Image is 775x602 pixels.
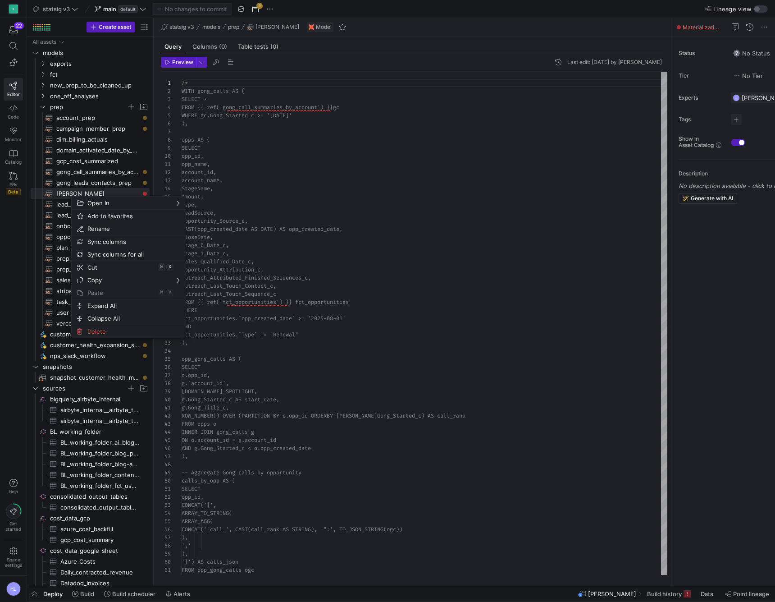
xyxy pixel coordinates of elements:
a: campaign_member_prep​​​​​​​​​​ [31,123,150,134]
span: Collapse All [84,312,158,325]
a: snapshot_customer_health_metrics​​​​​​​ [31,372,150,383]
button: Build history [643,586,695,602]
span: FROM {{ ref('fct_opportunities') }} fct_opportun [182,299,333,306]
div: 43 [161,420,171,428]
span: onboarding_path_by_domain​​​​​​​​​​ [56,221,139,231]
span: Cut [84,261,158,274]
span: g.`account_id`, [182,380,229,387]
div: Press SPACE to select this row. [31,285,150,296]
span: LeadSource, [182,209,216,216]
div: 7 [161,128,171,136]
span: Stage_0_Date_c, [182,242,229,249]
div: 6 [161,119,171,128]
span: cost_data_gcp​​​​​​​​ [50,513,148,524]
span: date, [327,225,342,233]
span: statsig v3 [169,24,194,30]
span: opps AS ( [182,136,210,143]
a: PRsBeta [4,168,23,199]
span: azure_cost_backfill​​​​​​​​​ [60,524,139,534]
span: lead_task_prep​​​​​​​​​​ [56,210,139,221]
span: Status [679,50,724,56]
button: Alerts [161,586,194,602]
span: Outreach_Last_Touch_Sequence_c [182,290,276,298]
div: 4 [161,103,171,111]
span: Model [316,24,332,30]
span: snapshots [43,362,148,372]
div: Press SPACE to select this row. [31,426,150,437]
a: vercel_prep​​​​​​​​​​ [31,318,150,329]
div: Press SPACE to select this row. [31,275,150,285]
a: dim_billing_actuals​​​​​​​​​​ [31,134,150,145]
a: lead_task_prep​​​​​​​​​​ [31,210,150,221]
span: Lineage view [713,5,752,13]
span: main [103,5,116,13]
span: BL_working_folder_ai_blog_posts​​​​​​​​​ [60,437,139,448]
div: 34 [161,347,171,355]
a: lead_prep​​​​​​​​​​ [31,199,150,210]
span: BY [PERSON_NAME]Gong_Started_c) AS call_rank [327,412,465,419]
span: prep_besig_domains​​​​​​​​​​ [56,253,139,264]
a: customer_health_expansion_slack_workflow​​​​​ [31,340,150,350]
span: account_prep​​​​​​​​​​ [56,113,139,123]
span: SELECT [182,144,201,152]
div: 1 [161,79,171,87]
a: Datadog_Invoices​​​​​​​​​ [31,578,150,588]
span: prep [50,102,127,112]
a: opportunity_prep​​​​​​​​​​ [31,231,150,242]
span: Add to favorites [84,210,158,222]
div: Press SPACE to select this row. [31,372,150,383]
span: X [169,265,171,270]
span: account_name, [182,177,223,184]
span: SELECT * [182,96,207,103]
span: Build history [647,590,682,597]
a: Catalog [4,146,23,168]
span: fct_opportunities.`Type` != "Renewal" [182,331,298,338]
div: Last edit: [DATE] by [PERSON_NAME] [567,59,662,65]
span: g.Gong_Title_c, [182,404,229,411]
div: 3 [161,95,171,103]
span: sales_status_by_domain​​​​​​​​​​ [56,275,139,285]
div: Press SPACE to select this row. [31,199,150,210]
span: No Status [733,50,770,57]
span: WHERE gc.Gong_Started_c >= '[DATE]' [182,112,292,119]
span: CAST(opp_created_date AS DATE) AS opp_created_ [182,225,327,233]
div: Press SPACE to select this row. [31,47,150,58]
span: Alerts [173,590,190,597]
a: airbyte_internal__airbyte_tmp_sxu_OpportunityHistory​​​​​​​​​ [31,404,150,415]
span: Outreach_Attributed_Finished_Sequences_c, [182,274,311,281]
button: 22 [4,22,23,38]
div: Press SPACE to select this row. [31,145,150,156]
a: domain_activated_date_by_product​​​​​​​​​​ [31,145,150,156]
div: 41 [161,404,171,412]
a: BL_working_folder_content_posts_with_authors​​​​​​​​​ [31,469,150,480]
a: onboarding_path_by_domain​​​​​​​​​​ [31,221,150,231]
div: Press SPACE to select this row. [31,210,150,221]
div: Press SPACE to select this row. [31,361,150,372]
div: 35 [161,355,171,363]
span: nps_slack_workflow​​​​​ [50,351,139,361]
img: No tier [733,72,740,79]
span: Build scheduler [112,590,155,597]
span: gong_call_summaries_by_account​​​​​​​​​​ [56,167,139,177]
span: ⌘ [160,289,164,296]
span: [PERSON_NAME] [255,24,299,30]
div: Press SPACE to select this row. [31,296,150,307]
div: 36 [161,363,171,371]
a: plan_type_by_domain​​​​​​​​​​ [31,242,150,253]
span: Sync columns [84,235,158,248]
span: [DOMAIN_NAME]_SPOTLIGHT, [182,388,257,395]
div: 11 [161,160,171,168]
span: Experts [679,95,724,101]
span: Sales_Qualified_Date_c, [182,258,254,265]
a: Daily_contracted_revenue​​​​​​​​​ [31,567,150,578]
a: prep_besig_domains​​​​​​​​​​ [31,253,150,264]
span: BL_working_folder_blog-author-emails​​​​​​​​​ [60,459,139,469]
span: consolidated_output_tables​​​​​​​​ [50,492,148,502]
span: prep [228,24,239,30]
div: Press SPACE to select this row. [31,350,150,361]
div: Press SPACE to select this row. [31,415,150,426]
span: fct_opportunities.`opp_created_date` >= '2025- [182,315,327,322]
a: Editor [4,78,23,101]
span: Paste [84,286,158,299]
span: campaign_member_prep​​​​​​​​​​ [56,124,139,134]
